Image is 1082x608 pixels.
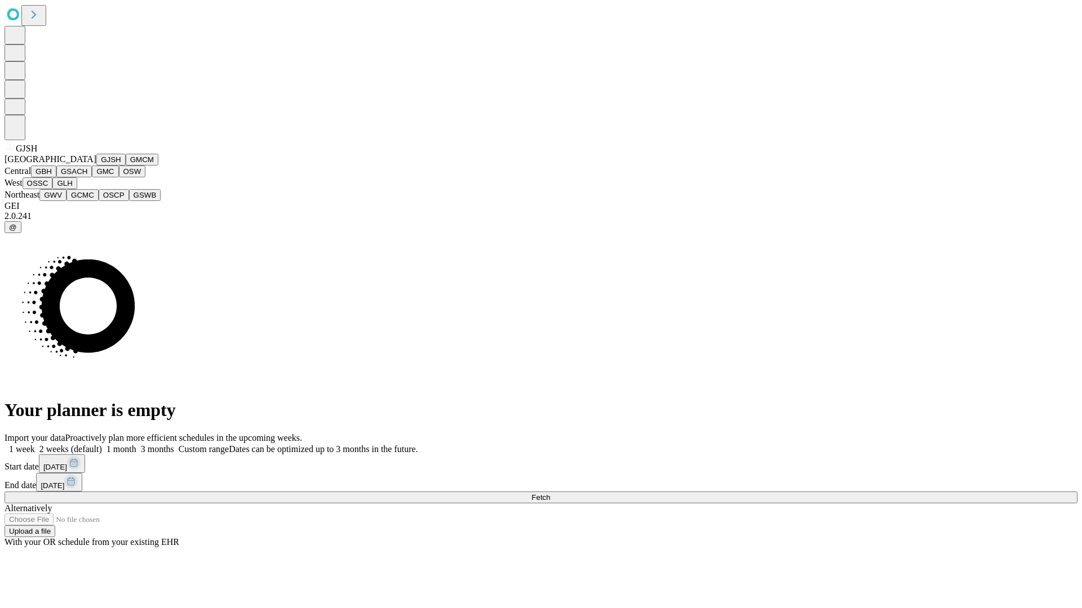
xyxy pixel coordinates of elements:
[5,433,65,442] span: Import your data
[5,221,21,233] button: @
[179,444,229,454] span: Custom range
[99,189,129,201] button: OSCP
[56,166,92,177] button: GSACH
[5,166,31,176] span: Central
[107,444,136,454] span: 1 month
[31,166,56,177] button: GBH
[5,537,179,547] span: With your OR schedule from your existing EHR
[5,400,1077,421] h1: Your planner is empty
[65,433,302,442] span: Proactively plan more efficient schedules in the upcoming weeks.
[5,211,1077,221] div: 2.0.241
[9,444,35,454] span: 1 week
[9,223,17,231] span: @
[5,190,39,199] span: Northeast
[41,481,64,490] span: [DATE]
[5,491,1077,503] button: Fetch
[43,463,67,471] span: [DATE]
[66,189,99,201] button: GCMC
[5,503,52,513] span: Alternatively
[92,166,118,177] button: GMC
[126,154,158,166] button: GMCM
[129,189,161,201] button: GSWB
[5,154,96,164] span: [GEOGRAPHIC_DATA]
[39,444,102,454] span: 2 weeks (default)
[229,444,418,454] span: Dates can be optimized up to 3 months in the future.
[39,454,85,473] button: [DATE]
[39,189,66,201] button: GWV
[23,177,53,189] button: OSSC
[16,144,37,153] span: GJSH
[5,525,55,537] button: Upload a file
[52,177,77,189] button: GLH
[5,201,1077,211] div: GEI
[119,166,146,177] button: OSW
[141,444,174,454] span: 3 months
[5,454,1077,473] div: Start date
[96,154,126,166] button: GJSH
[5,473,1077,491] div: End date
[36,473,82,491] button: [DATE]
[531,493,550,502] span: Fetch
[5,178,23,187] span: West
